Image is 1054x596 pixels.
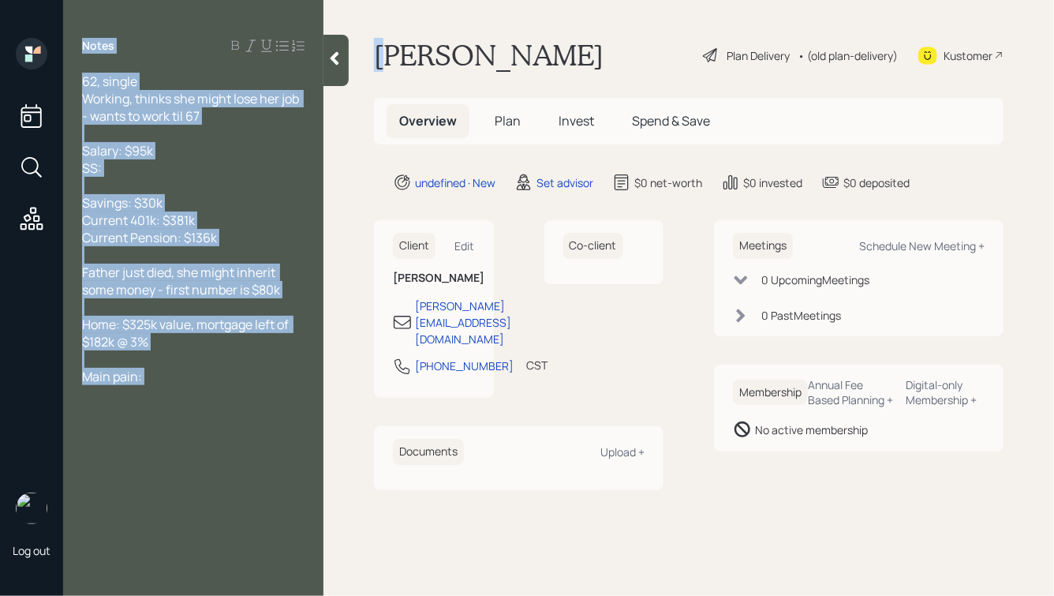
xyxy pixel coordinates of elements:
[393,272,475,285] h6: [PERSON_NAME]
[761,307,841,324] div: 0 Past Meeting s
[798,47,898,64] div: • (old plan-delivery)
[82,194,217,246] span: Savings: $30k Current 401k: $381k Current Pension: $136k
[415,358,514,374] div: [PHONE_NUMBER]
[808,377,894,407] div: Annual Fee Based Planning +
[82,73,301,125] span: 62, single Working, thinks she might lose her job - wants to work til 67
[634,174,702,191] div: $0 net-worth
[415,298,511,347] div: [PERSON_NAME][EMAIL_ADDRESS][DOMAIN_NAME]
[82,368,142,385] span: Main pain:
[393,233,435,259] h6: Client
[16,493,47,524] img: hunter_neumayer.jpg
[526,357,548,373] div: CST
[761,272,869,288] div: 0 Upcoming Meeting s
[743,174,802,191] div: $0 invested
[415,174,495,191] div: undefined · New
[563,233,623,259] h6: Co-client
[944,47,992,64] div: Kustomer
[727,47,790,64] div: Plan Delivery
[82,316,291,350] span: Home: $325k value, mortgage left of $182k @ 3%
[859,238,985,253] div: Schedule New Meeting +
[632,112,710,129] span: Spend & Save
[755,422,868,438] div: No active membership
[843,174,910,191] div: $0 deposited
[733,380,808,406] h6: Membership
[455,238,475,253] div: Edit
[82,159,102,177] span: SS:
[82,264,280,298] span: Father just died, she might inherit some money - first number is $80k
[906,377,985,407] div: Digital-only Membership +
[495,112,521,129] span: Plan
[13,543,50,558] div: Log out
[536,174,593,191] div: Set advisor
[733,233,793,259] h6: Meetings
[82,142,153,159] span: Salary: $95k
[559,112,594,129] span: Invest
[600,444,645,459] div: Upload +
[393,439,464,465] h6: Documents
[399,112,457,129] span: Overview
[82,38,114,54] label: Notes
[374,38,604,73] h1: [PERSON_NAME]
